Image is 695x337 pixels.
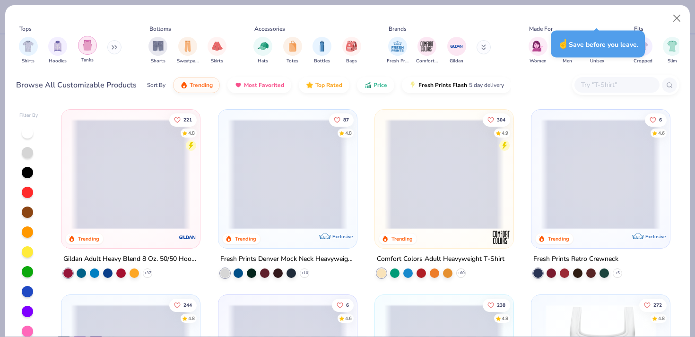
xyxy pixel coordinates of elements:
[173,77,220,93] button: Trending
[420,39,434,53] img: Comfort Colors Image
[19,112,38,119] div: Filter By
[492,228,511,247] img: Comfort Colors logo
[151,58,165,65] span: Shorts
[447,37,466,65] button: filter button
[342,37,361,65] div: filter for Bags
[22,58,35,65] span: Shirts
[49,58,67,65] span: Hoodies
[220,253,355,265] div: Fresh Prints Denver Mock Neck Heavyweight Sweatshirt
[457,270,464,276] span: + 60
[357,77,394,93] button: Price
[306,81,313,89] img: TopRated.gif
[667,41,678,52] img: Slim Image
[497,117,505,122] span: 304
[502,315,508,322] div: 4.8
[180,81,188,89] img: trending.gif
[634,25,643,33] div: Fits
[402,77,511,93] button: Fresh Prints Flash5 day delivery
[177,37,199,65] div: filter for Sweatpants
[639,299,667,312] button: Like
[287,58,298,65] span: Totes
[409,81,417,89] img: flash.gif
[287,41,298,52] img: Totes Image
[374,81,387,89] span: Price
[663,37,682,65] div: filter for Slim
[16,79,137,91] div: Browse All Customizable Products
[208,37,226,65] button: filter button
[190,81,213,89] span: Trending
[343,117,348,122] span: 87
[557,38,569,50] span: ☝️
[183,117,192,122] span: 221
[529,37,547,65] div: filter for Women
[48,37,67,65] div: filter for Hoodies
[182,41,193,52] img: Sweatpants Image
[332,233,353,240] span: Exclusive
[19,37,38,65] button: filter button
[301,270,308,276] span: + 10
[387,58,408,65] span: Fresh Prints
[645,113,667,126] button: Like
[147,81,165,89] div: Sort By
[253,37,272,65] button: filter button
[658,130,665,137] div: 4.6
[530,58,547,65] span: Women
[317,41,327,52] img: Bottles Image
[23,41,34,52] img: Shirts Image
[153,41,164,52] img: Shorts Image
[19,25,32,33] div: Tops
[313,37,331,65] button: filter button
[177,37,199,65] button: filter button
[668,58,677,65] span: Slim
[532,41,543,52] img: Women Image
[188,315,195,322] div: 4.8
[590,58,604,65] span: Unisex
[253,37,272,65] div: filter for Hats
[183,303,192,308] span: 244
[258,41,269,52] img: Hats Image
[645,233,666,240] span: Exclusive
[483,113,510,126] button: Like
[391,39,405,53] img: Fresh Prints Image
[345,130,351,137] div: 4.8
[19,37,38,65] div: filter for Shirts
[235,81,242,89] img: most_fav.gif
[179,228,198,247] img: Gildan logo
[450,39,464,53] img: Gildan Image
[416,58,438,65] span: Comfort Colors
[78,37,97,65] button: filter button
[82,40,93,51] img: Tanks Image
[653,303,662,308] span: 272
[144,270,151,276] span: + 37
[188,130,195,137] div: 4.8
[346,41,356,52] img: Bags Image
[345,315,351,322] div: 4.6
[551,31,645,58] div: Save before you leave.
[529,37,547,65] button: filter button
[416,37,438,65] button: filter button
[212,41,223,52] img: Skirts Image
[177,58,199,65] span: Sweatpants
[63,253,198,265] div: Gildan Adult Heavy Blend 8 Oz. 50/50 Hooded Sweatshirt
[78,36,97,64] div: filter for Tanks
[634,58,652,65] span: Cropped
[418,81,467,89] span: Fresh Prints Flash
[377,253,504,265] div: Comfort Colors Adult Heavyweight T-Shirt
[254,25,285,33] div: Accessories
[563,58,572,65] span: Men
[529,25,553,33] div: Made For
[283,37,302,65] div: filter for Totes
[148,37,167,65] button: filter button
[52,41,63,52] img: Hoodies Image
[81,57,94,64] span: Tanks
[497,303,505,308] span: 238
[668,9,686,27] button: Close
[331,299,353,312] button: Like
[615,270,620,276] span: + 5
[502,130,508,137] div: 4.9
[450,58,463,65] span: Gildan
[208,37,226,65] div: filter for Skirts
[258,58,268,65] span: Hats
[169,299,197,312] button: Like
[299,77,349,93] button: Top Rated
